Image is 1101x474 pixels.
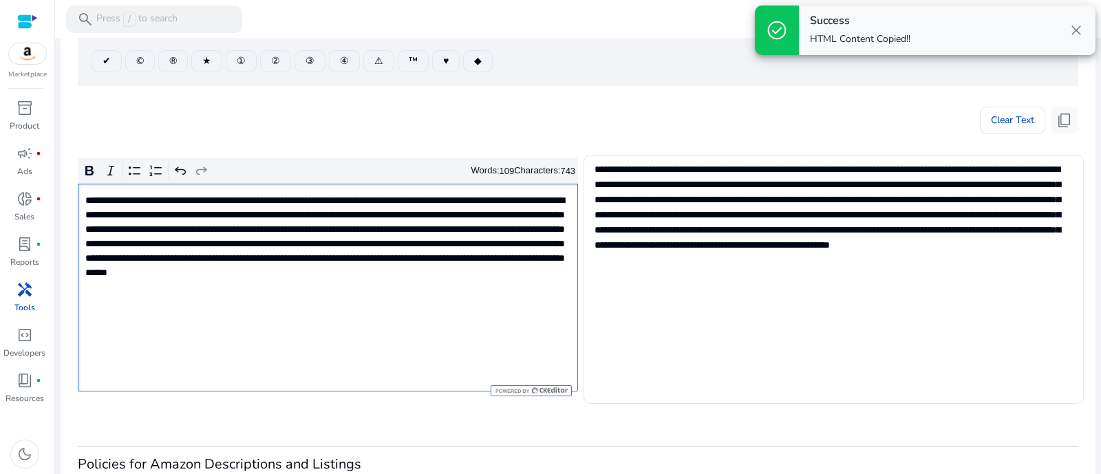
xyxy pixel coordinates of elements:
button: ④ [329,50,360,72]
p: Marketplace [8,69,47,80]
label: 109 [500,166,515,176]
p: Tools [14,301,35,314]
span: content_copy [1056,112,1073,129]
button: ™ [398,50,429,72]
span: ™ [409,54,418,68]
span: campaign [17,145,33,162]
span: lab_profile [17,236,33,252]
button: Clear Text [980,107,1045,134]
button: ★ [191,50,222,72]
span: fiber_manual_record [36,241,41,247]
span: ⚠ [374,54,383,68]
span: donut_small [17,191,33,207]
button: ✔ [92,50,122,72]
button: ◆ [463,50,493,72]
img: amazon.svg [9,43,46,64]
h4: Success [810,14,910,28]
button: © [125,50,155,72]
span: ① [237,54,246,68]
button: ⚠ [363,50,394,72]
span: ② [271,54,280,68]
button: content_copy [1051,107,1078,134]
span: search [77,11,94,28]
p: Press to search [96,12,178,27]
span: ® [169,54,177,68]
span: Powered by [494,388,529,394]
span: ③ [306,54,314,68]
span: handyman [17,281,33,298]
button: ® [158,50,188,72]
label: 743 [560,166,575,176]
p: Product [10,120,39,132]
button: ③ [295,50,325,72]
span: fiber_manual_record [36,151,41,156]
p: Resources [6,392,44,405]
span: ✔ [103,54,111,68]
span: ◆ [474,54,482,68]
div: Rich Text Editor. Editing area: main. Press Alt+0 for help. [78,184,578,391]
p: Ads [17,165,32,177]
button: ♥ [432,50,460,72]
button: ① [226,50,257,72]
span: ★ [202,54,211,68]
button: ② [260,50,291,72]
span: code_blocks [17,327,33,343]
span: fiber_manual_record [36,196,41,202]
p: Sales [14,211,34,223]
span: dark_mode [17,446,33,462]
h3: Policies for Amazon Descriptions and Listings [78,456,1078,473]
span: close [1068,22,1084,39]
div: Editor toolbar [78,158,578,184]
p: Reports [10,256,39,268]
span: check_circle [766,19,788,41]
span: book_4 [17,372,33,389]
span: ④ [340,54,349,68]
span: fiber_manual_record [36,378,41,383]
span: Clear Text [991,107,1034,134]
span: © [136,54,144,68]
p: HTML Content Copied!! [810,32,910,46]
span: inventory_2 [17,100,33,116]
p: Developers [3,347,45,359]
span: / [123,12,136,27]
div: Words: Characters: [471,162,576,180]
span: ♥ [443,54,449,68]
